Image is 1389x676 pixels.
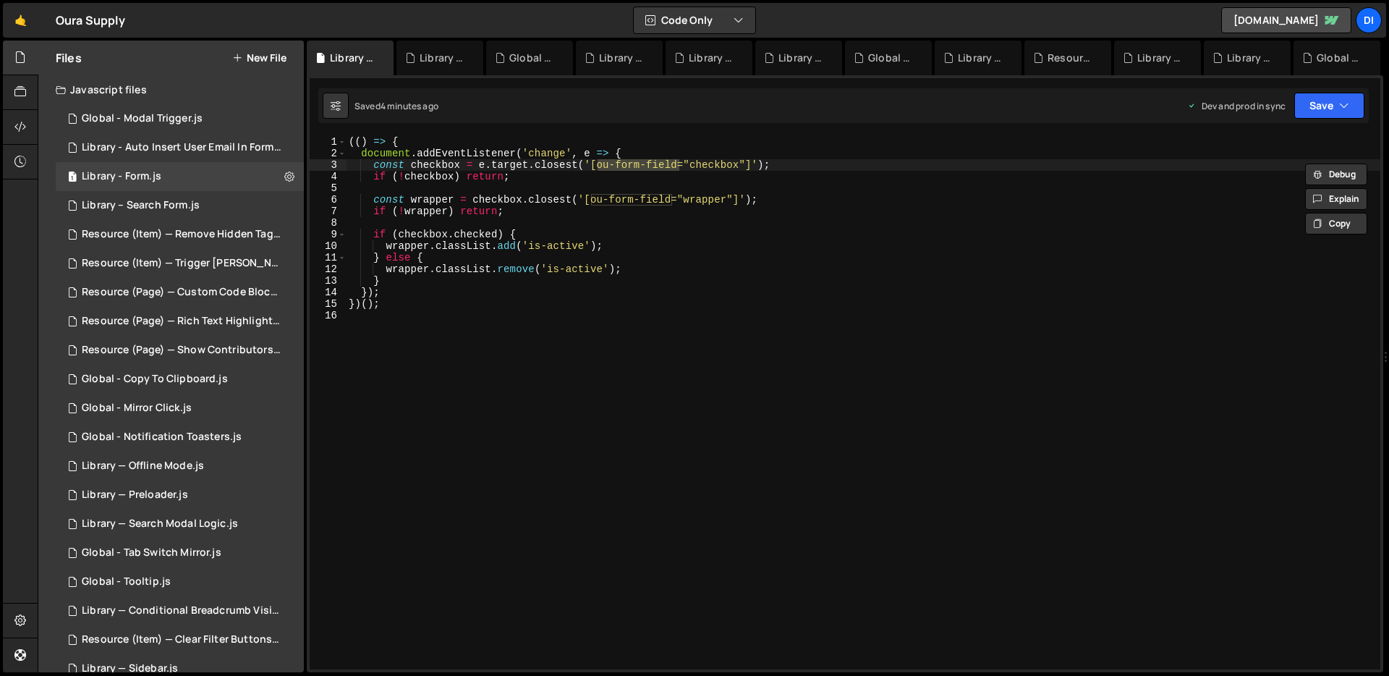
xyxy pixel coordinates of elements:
div: 3 [310,159,347,171]
div: Library - Form.js [330,51,376,65]
div: Global - Modal Trigger.js [509,51,556,65]
div: 13 [310,275,347,287]
button: Save [1294,93,1364,119]
div: Global - Tab Switch Mirror.js [868,51,914,65]
div: 14937/43958.js [56,481,304,510]
button: New File [232,52,286,64]
div: Resource (Item) — Clear Filter Buttons.js [82,633,281,646]
div: 2 [310,148,347,159]
button: Copy [1305,213,1367,235]
div: 14 [310,287,347,298]
div: Global - Copy To Clipboard.js [82,373,228,386]
div: Library — Search Modal Logic.js [958,51,1004,65]
div: 14937/45544.js [56,104,304,133]
span: 1 [68,172,77,184]
div: 14937/44851.js [56,510,304,538]
div: Library - Form.js [82,170,161,183]
div: 1 [310,136,347,148]
div: 14937/44562.js [56,567,304,596]
div: Library – Search Form.js [599,51,645,65]
div: Saved [354,100,438,112]
div: Resource (Item) — Remove Hidden Tags on Load.js [82,228,281,241]
div: Global - Tooltip.js [82,575,171,588]
div: 14937/44975.js [56,538,304,567]
div: 4 minutes ago [381,100,438,112]
div: Resource (Page) — Rich Text Highlight Pill.js [82,315,281,328]
div: Resource (Page) — Custom Code Block Setup.js [82,286,281,299]
div: 14937/44471.js [56,394,304,423]
div: Global - Modal Trigger.js [82,112,203,125]
div: Library — Conditional Breadcrumb Visibility.js [82,604,281,617]
div: Global - Mirror Click.js [82,402,192,415]
a: [DOMAIN_NAME] [1221,7,1351,33]
div: Library — Search Modal Logic.js [82,517,238,531]
div: 15 [310,298,347,310]
button: Debug [1305,164,1367,185]
div: Library — Offline Mode.js [82,460,204,473]
div: Library — Theme Toggle.js [689,51,735,65]
div: 14937/44281.js [56,278,309,307]
div: Library — Offline Mode.js [1227,51,1273,65]
div: 11 [310,252,347,263]
div: 12 [310,263,347,275]
div: Oura Supply [56,12,125,29]
div: 5 [310,182,347,194]
div: Resource (Item) — Trigger [PERSON_NAME] on Save.js [82,257,281,270]
div: 14937/44586.js [56,452,304,481]
div: 6 [310,194,347,206]
div: 14937/43376.js [56,625,309,654]
div: 14937/44597.js [56,307,309,336]
div: Library — Preloader.js [82,489,188,502]
div: Dev and prod in sync [1187,100,1286,112]
div: Library — Sidebar.js [778,51,825,65]
div: 14937/44170.js [56,596,309,625]
h2: Files [56,50,82,66]
div: 14937/44582.js [56,365,304,394]
a: Di [1356,7,1382,33]
div: 8 [310,217,347,229]
div: Resource (Page) — Rich Text Highlight Pill.js [1048,51,1094,65]
div: 14937/45625.js [56,162,304,191]
div: Javascript files [38,75,304,104]
div: Resource (Page) — Show Contributors Name.js [82,344,281,357]
div: Library - Auto Insert User Email In Form.js [420,51,466,65]
button: Explain [1305,188,1367,210]
div: 4 [310,171,347,182]
div: 14937/45621.js [56,133,309,162]
div: 7 [310,206,347,217]
div: Library - Auto Insert User Email In Form.js [82,141,281,154]
div: 9 [310,229,347,240]
div: 16 [310,310,347,321]
div: Global - Notification Toasters.js [1317,51,1363,65]
div: 14937/44585.js [56,423,304,452]
button: Code Only [634,7,755,33]
div: 14937/43535.js [56,220,309,249]
div: Global - Notification Toasters.js [82,431,242,444]
div: 14937/43515.js [56,249,309,278]
div: 14937/45456.js [56,191,304,220]
div: 14937/44194.js [56,336,309,365]
div: Library – Search Form.js [82,199,200,212]
div: Global - Tab Switch Mirror.js [82,546,221,559]
div: Library — Sidebar.js [82,662,178,675]
div: 10 [310,240,347,252]
a: 🤙 [3,3,38,38]
div: Library — Sidebar Mobile.js [1137,51,1184,65]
